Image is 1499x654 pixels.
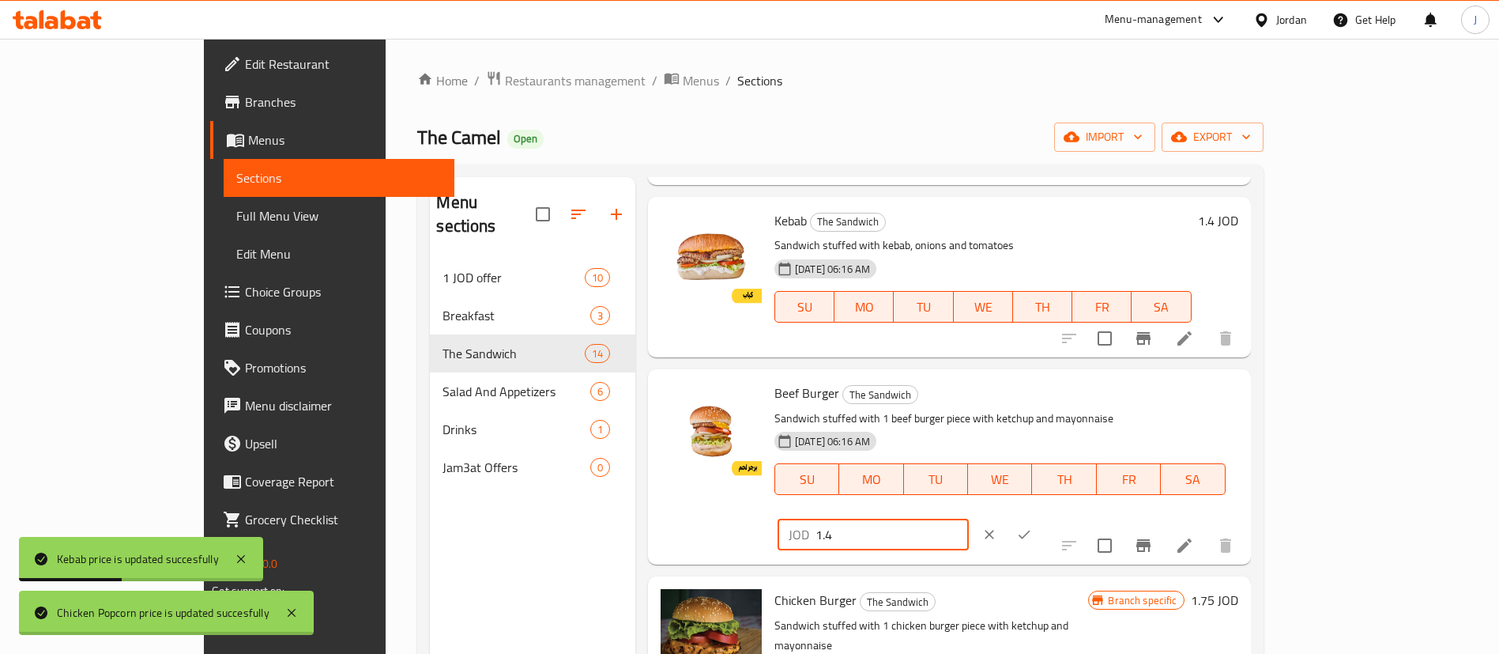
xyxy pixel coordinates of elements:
[236,206,442,225] span: Full Menu View
[815,519,969,550] input: Please enter price
[1132,291,1191,323] button: SA
[245,434,442,453] span: Upsell
[507,130,544,149] div: Open
[782,468,833,491] span: SU
[585,344,610,363] div: items
[661,210,762,311] img: Kebab
[245,282,442,301] span: Choice Groups
[417,119,501,155] span: The Camel
[224,197,454,235] a: Full Menu View
[417,70,1263,91] nav: breadcrumb
[954,291,1013,323] button: WE
[430,335,635,372] div: The Sandwich14
[443,306,589,325] div: Breakfast
[789,262,876,277] span: [DATE] 06:16 AM
[900,296,947,319] span: TU
[236,168,442,187] span: Sections
[245,396,442,415] span: Menu disclaimer
[839,463,903,495] button: MO
[1079,296,1125,319] span: FR
[811,213,885,231] span: The Sandwich
[486,70,646,91] a: Restaurants management
[210,463,454,501] a: Coverage Report
[210,349,454,387] a: Promotions
[443,268,584,287] span: 1 JOD offer
[559,195,597,233] span: Sort sections
[782,296,828,319] span: SU
[846,468,897,491] span: MO
[1105,10,1202,29] div: Menu-management
[57,550,219,568] div: Kebab price is updated succesfully
[507,132,544,146] span: Open
[586,270,609,285] span: 10
[1207,319,1245,357] button: delete
[774,236,1192,255] p: Sandwich stuffed with kebab, onions and tomatoes
[810,213,886,232] div: The Sandwich
[1124,527,1162,565] button: Branch-specific-item
[1198,210,1238,232] h6: 1.4 JOD
[590,458,610,477] div: items
[245,358,442,377] span: Promotions
[774,291,834,323] button: SU
[1124,319,1162,357] button: Branch-specific-item
[1162,123,1264,152] button: export
[789,434,876,449] span: [DATE] 06:16 AM
[597,195,635,233] button: Add section
[789,525,809,544] p: JOD
[774,209,807,232] span: Kebab
[1474,11,1477,28] span: J
[910,468,962,491] span: TU
[904,463,968,495] button: TU
[430,252,635,493] nav: Menu sections
[586,346,609,361] span: 14
[591,308,609,323] span: 3
[774,381,839,405] span: Beef Burger
[1167,468,1218,491] span: SA
[1088,529,1121,562] span: Select to update
[960,296,1007,319] span: WE
[774,409,1226,429] p: Sandwich stuffed with 1 beef burger piece with ketchup and mayonnaise
[210,273,454,311] a: Choice Groups
[972,517,1007,552] button: clear
[236,244,442,263] span: Edit Menu
[245,55,442,74] span: Edit Restaurant
[834,291,894,323] button: MO
[590,306,610,325] div: items
[591,422,609,437] span: 1
[210,45,454,83] a: Edit Restaurant
[245,320,442,339] span: Coupons
[974,468,1026,491] span: WE
[1207,527,1245,565] button: delete
[968,463,1032,495] button: WE
[526,198,559,231] span: Select all sections
[1191,589,1238,611] h6: 1.75 JOD
[430,372,635,410] div: Salad And Appetizers6
[860,592,936,611] div: The Sandwich
[248,130,442,149] span: Menus
[443,420,589,439] span: Drinks
[664,70,719,91] a: Menus
[861,593,935,611] span: The Sandwich
[1175,329,1194,348] a: Edit menu item
[1138,296,1185,319] span: SA
[1276,11,1307,28] div: Jordan
[1103,468,1154,491] span: FR
[591,384,609,399] span: 6
[1032,463,1096,495] button: TH
[1088,322,1121,355] span: Select to update
[894,291,953,323] button: TU
[585,268,610,287] div: items
[1067,127,1143,147] span: import
[430,448,635,486] div: Jam3at Offers0
[245,472,442,491] span: Coverage Report
[1174,127,1251,147] span: export
[224,235,454,273] a: Edit Menu
[505,71,646,90] span: Restaurants management
[683,71,719,90] span: Menus
[245,510,442,529] span: Grocery Checklist
[725,71,731,90] li: /
[443,344,584,363] span: The Sandwich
